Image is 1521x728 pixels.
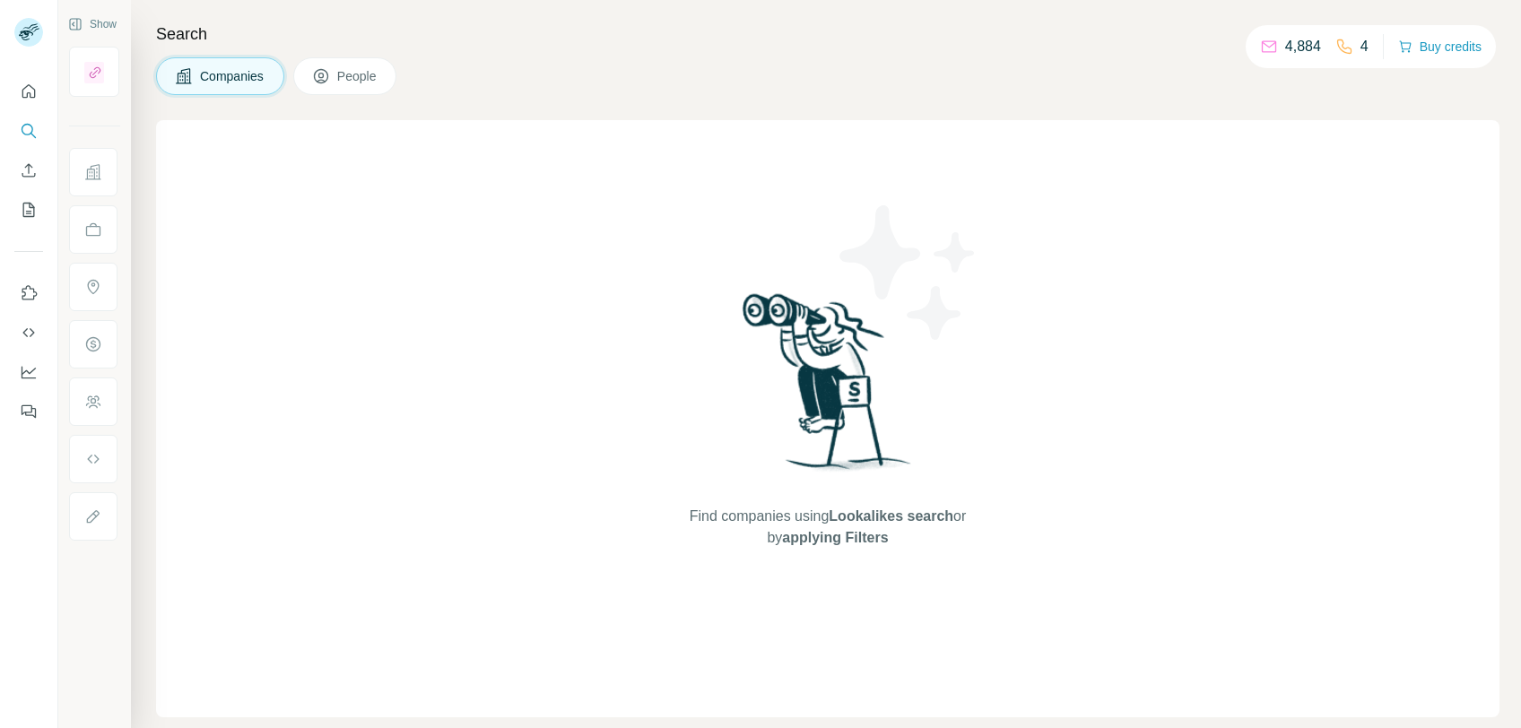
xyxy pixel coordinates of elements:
button: Buy credits [1398,34,1482,59]
span: Lookalikes search [829,508,953,524]
span: People [337,67,378,85]
button: Show [56,11,129,38]
button: Dashboard [14,356,43,388]
h4: Search [156,22,1499,47]
button: Feedback [14,395,43,428]
span: applying Filters [782,530,888,545]
button: Use Surfe API [14,316,43,349]
button: Use Surfe on LinkedIn [14,277,43,309]
p: 4,884 [1285,36,1321,57]
img: Surfe Illustration - Stars [828,192,989,353]
button: My lists [14,194,43,226]
span: Companies [200,67,265,85]
p: 4 [1360,36,1369,57]
button: Enrich CSV [14,154,43,186]
button: Quick start [14,75,43,108]
button: Search [14,115,43,147]
img: Surfe Illustration - Woman searching with binoculars [734,289,921,489]
span: Find companies using or by [684,506,971,549]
